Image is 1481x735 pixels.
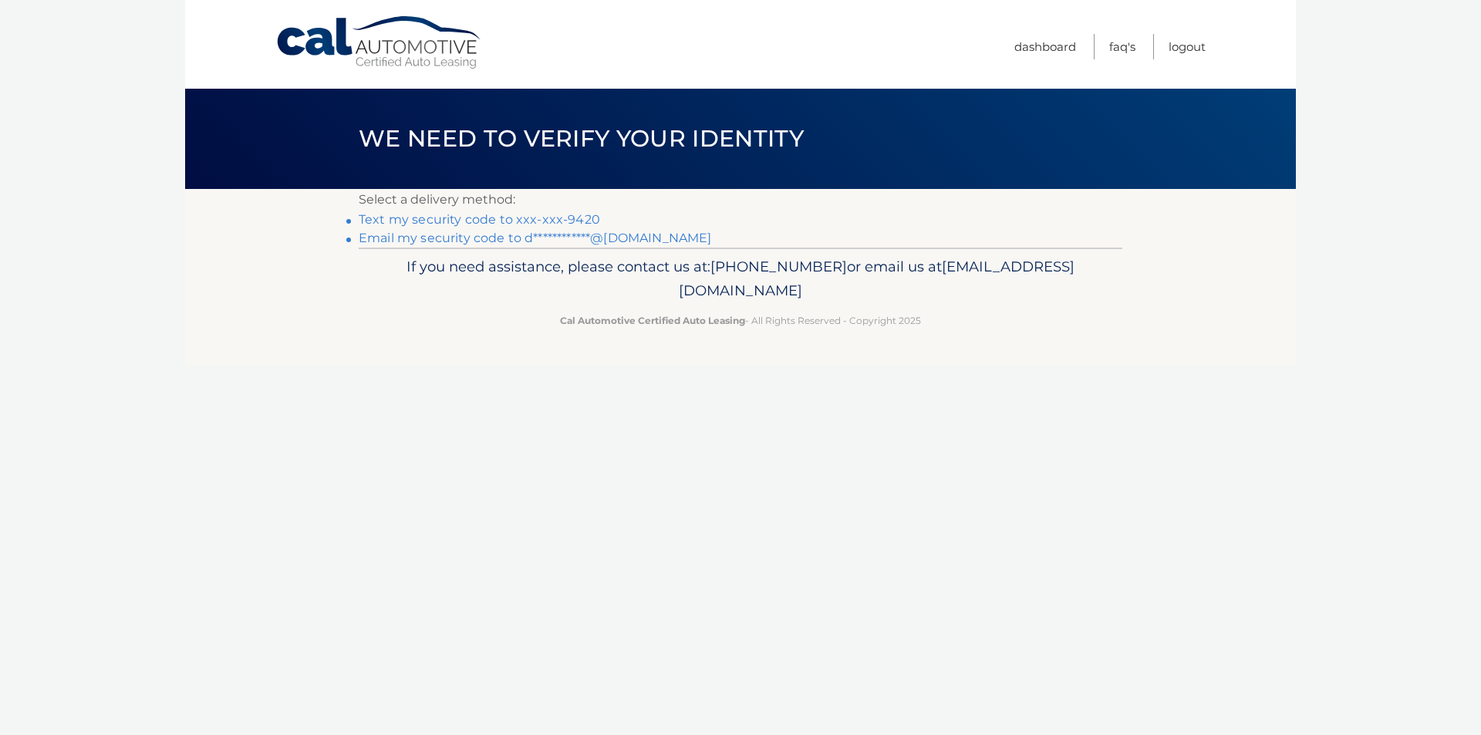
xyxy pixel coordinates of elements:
[369,255,1112,304] p: If you need assistance, please contact us at: or email us at
[275,15,484,70] a: Cal Automotive
[359,212,600,227] a: Text my security code to xxx-xxx-9420
[1109,34,1135,59] a: FAQ's
[710,258,847,275] span: [PHONE_NUMBER]
[560,315,745,326] strong: Cal Automotive Certified Auto Leasing
[359,189,1122,211] p: Select a delivery method:
[1014,34,1076,59] a: Dashboard
[359,124,804,153] span: We need to verify your identity
[1169,34,1206,59] a: Logout
[369,312,1112,329] p: - All Rights Reserved - Copyright 2025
